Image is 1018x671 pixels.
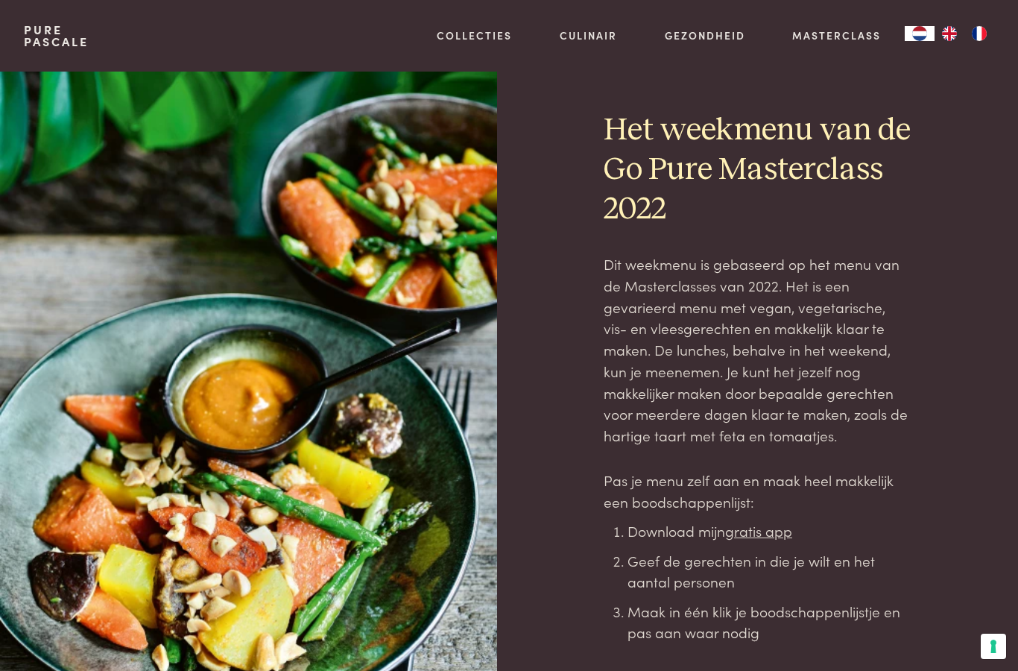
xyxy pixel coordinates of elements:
a: FR [964,26,994,41]
li: Download mijn [627,520,911,542]
a: PurePascale [24,24,89,48]
a: EN [935,26,964,41]
li: Maak in één klik je boodschappenlijstje en pas aan waar nodig [627,601,911,643]
aside: Language selected: Nederlands [905,26,994,41]
a: Collecties [437,28,512,43]
li: Geef de gerechten in die je wilt en het aantal personen [627,550,911,593]
a: NL [905,26,935,41]
button: Uw voorkeuren voor toestemming voor trackingtechnologieën [981,634,1006,659]
a: gratis app [725,520,792,541]
p: Dit weekmenu is gebaseerd op het menu van de Masterclasses van 2022. Het is een gevarieerd menu m... [604,253,911,446]
a: Masterclass [792,28,881,43]
p: Pas je menu zelf aan en maak heel makkelijk een boodschappenlijst: [604,470,911,512]
h2: Het weekmenu van de Go Pure Masterclass 2022 [604,111,911,230]
div: Language [905,26,935,41]
ul: Language list [935,26,994,41]
a: Gezondheid [665,28,745,43]
a: Culinair [560,28,617,43]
